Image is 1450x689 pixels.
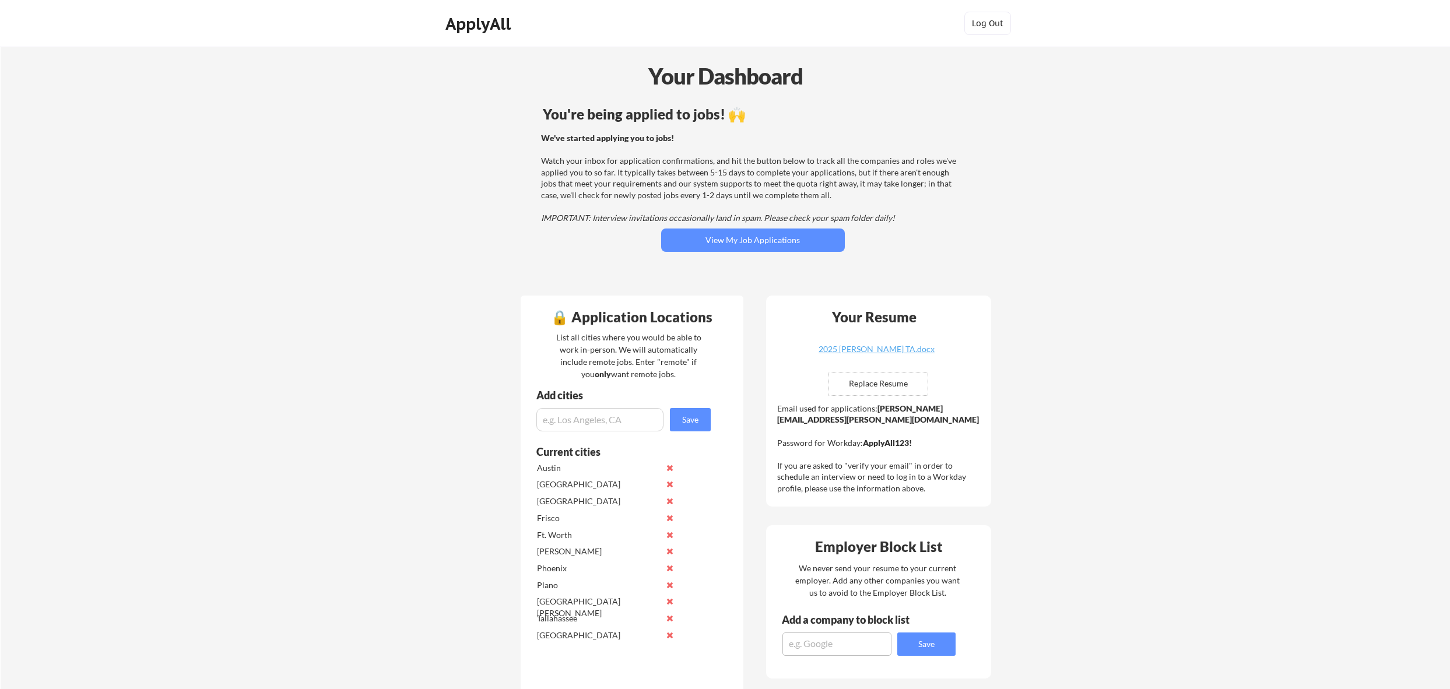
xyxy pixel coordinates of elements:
div: [GEOGRAPHIC_DATA] [537,479,660,490]
div: [GEOGRAPHIC_DATA] [537,630,660,641]
button: Log Out [964,12,1011,35]
div: [GEOGRAPHIC_DATA] [537,495,660,507]
div: Email used for applications: Password for Workday: If you are asked to "verify your email" in ord... [777,403,983,494]
div: Add a company to block list [782,614,928,625]
div: Watch your inbox for application confirmations, and hit the button below to track all the compani... [541,132,961,224]
div: Frisco [537,512,660,524]
a: 2025 [PERSON_NAME] TA.docx [807,345,946,363]
div: Your Dashboard [1,59,1450,93]
div: [GEOGRAPHIC_DATA][PERSON_NAME] [537,596,660,618]
div: Tallahassee [537,613,660,624]
div: Plano [537,579,660,591]
strong: ApplyAll123! [863,438,912,448]
em: IMPORTANT: Interview invitations occasionally land in spam. Please check your spam folder daily! [541,213,895,223]
div: We never send your resume to your current employer. Add any other companies you want us to avoid ... [795,562,961,599]
div: Your Resume [817,310,932,324]
div: Phoenix [537,563,660,574]
div: ApplyAll [445,14,514,34]
button: Save [670,408,711,431]
div: Current cities [536,447,698,457]
div: [PERSON_NAME] [537,546,660,557]
button: View My Job Applications [661,229,845,252]
div: List all cities where you would be able to work in-person. We will automatically include remote j... [549,331,709,380]
strong: [PERSON_NAME][EMAIL_ADDRESS][PERSON_NAME][DOMAIN_NAME] [777,403,979,425]
strong: only [595,369,611,379]
strong: We've started applying you to jobs! [541,133,674,143]
div: You're being applied to jobs! 🙌 [543,107,963,121]
div: 🔒 Application Locations [524,310,740,324]
div: 2025 [PERSON_NAME] TA.docx [807,345,946,353]
div: Austin [537,462,660,474]
div: Ft. Worth [537,529,660,541]
button: Save [897,632,956,656]
div: Add cities [536,390,714,400]
div: Employer Block List [771,540,988,554]
input: e.g. Los Angeles, CA [536,408,663,431]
